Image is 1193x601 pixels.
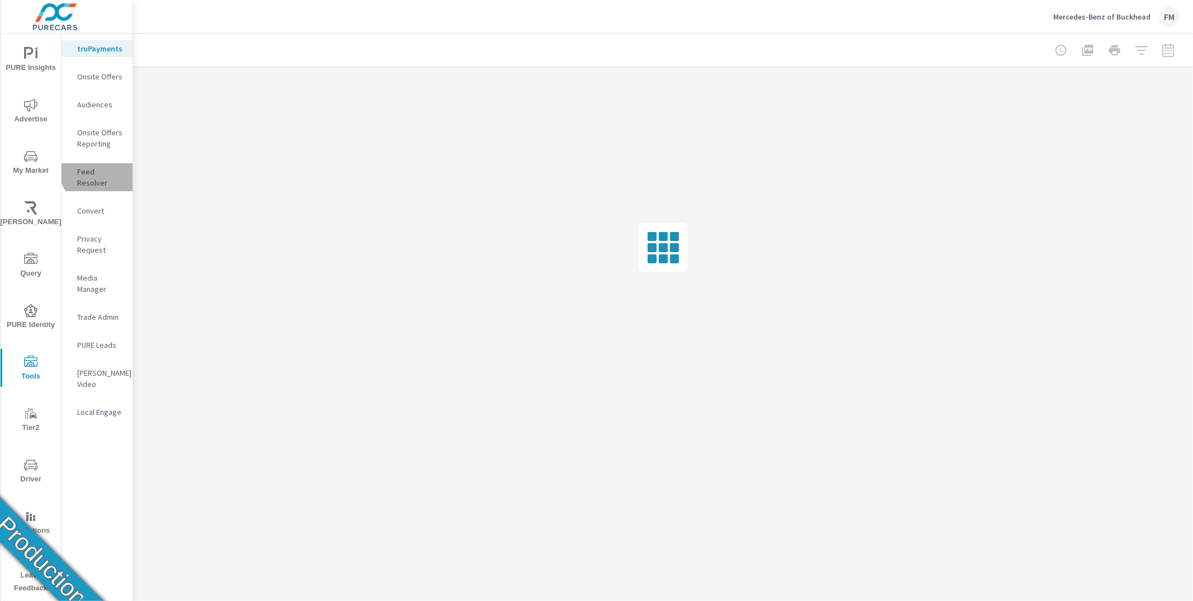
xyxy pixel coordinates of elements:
[77,406,124,418] p: Local Engage
[4,304,58,332] span: PURE Identity
[77,339,124,351] p: PURE Leads
[62,68,133,85] div: Onsite Offers
[77,166,124,188] p: Feed Resolver
[62,40,133,57] div: truPayments
[77,71,124,82] p: Onsite Offers
[4,356,58,383] span: Tools
[62,124,133,152] div: Onsite Offers Reporting
[62,404,133,420] div: Local Engage
[77,99,124,110] p: Audiences
[77,127,124,149] p: Onsite Offers Reporting
[4,201,58,229] span: [PERSON_NAME]
[1053,12,1150,22] p: Mercedes-Benz of Buckhead
[77,43,124,54] p: truPayments
[77,367,124,390] p: [PERSON_NAME] Video
[62,337,133,353] div: PURE Leads
[4,150,58,177] span: My Market
[4,47,58,74] span: PURE Insights
[77,233,124,255] p: Privacy Request
[4,407,58,434] span: Tier2
[62,202,133,219] div: Convert
[77,311,124,323] p: Trade Admin
[62,163,133,191] div: Feed Resolver
[77,205,124,216] p: Convert
[4,510,58,537] span: Operations
[4,98,58,126] span: Advertise
[4,555,58,595] span: Leave Feedback
[62,96,133,113] div: Audiences
[62,365,133,392] div: [PERSON_NAME] Video
[62,230,133,258] div: Privacy Request
[77,272,124,295] p: Media Manager
[4,458,58,486] span: Driver
[1159,7,1180,27] div: FM
[4,253,58,280] span: Query
[1,34,61,599] div: nav menu
[62,269,133,297] div: Media Manager
[62,309,133,325] div: Trade Admin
